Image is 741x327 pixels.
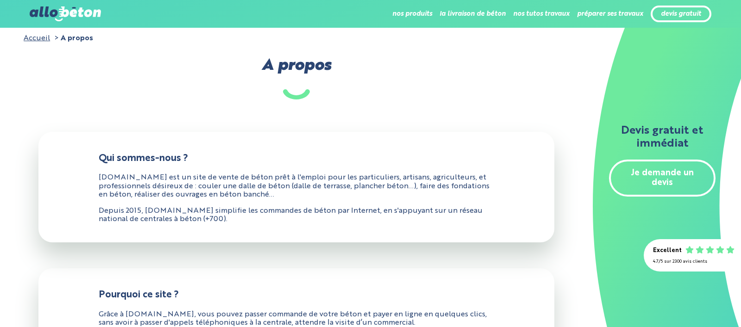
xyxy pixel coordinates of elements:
[24,35,50,42] a: Accueil
[99,153,494,164] h3: Qui sommes-nous ?
[661,10,701,18] a: devis gratuit
[99,290,494,301] h3: Pourquoi ce site ?
[577,3,643,25] li: préparer ses travaux
[99,207,494,224] p: Depuis 2015, [DOMAIN_NAME] simplifie les commandes de béton par Internet, en s'appuyant sur un ré...
[392,3,432,25] li: nos produits
[52,34,93,43] li: A propos
[30,6,101,21] img: allobéton
[24,56,569,99] h1: A propos
[99,173,494,199] p: [DOMAIN_NAME] est un site de vente de béton prêt à l'emploi pour les particuliers, artisans, agri...
[440,3,506,25] li: la livraison de béton
[513,3,570,25] li: nos tutos travaux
